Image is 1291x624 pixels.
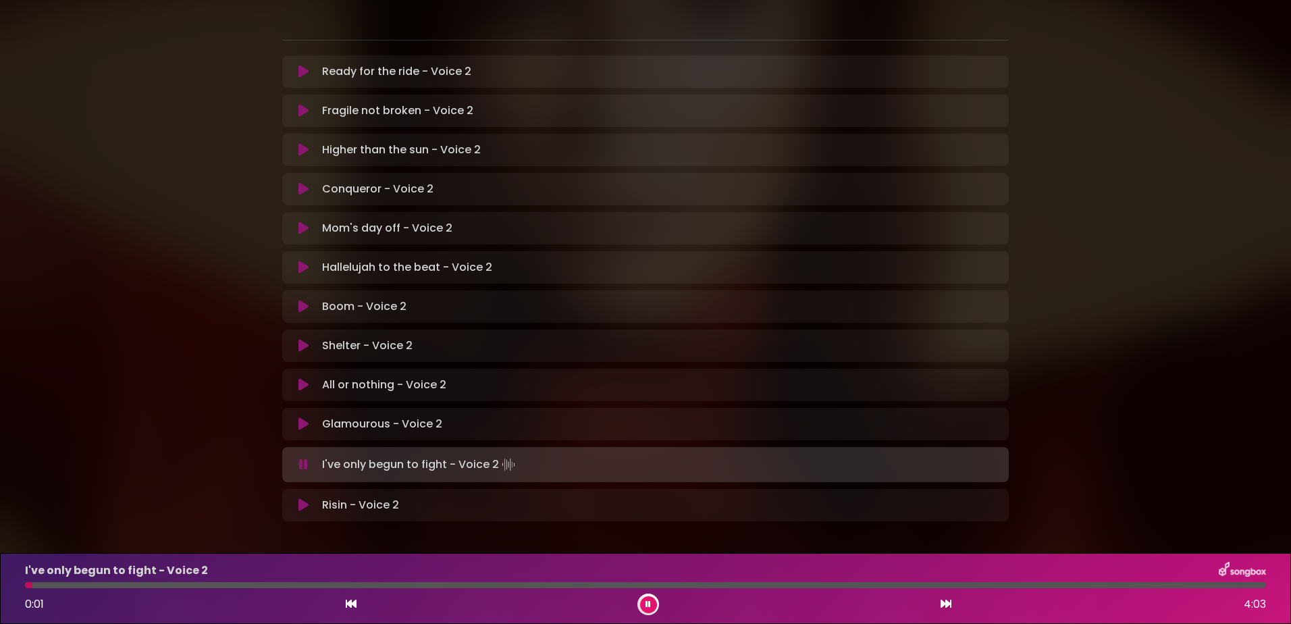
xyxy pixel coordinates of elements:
[322,416,442,432] p: Glamourous - Voice 2
[322,497,399,513] p: Risin - Voice 2
[322,377,446,393] p: All or nothing - Voice 2
[322,220,452,236] p: Mom's day off - Voice 2
[1219,562,1266,579] img: songbox-logo-white.png
[322,455,518,474] p: I've only begun to fight - Voice 2
[322,103,473,119] p: Fragile not broken - Voice 2
[322,142,481,158] p: Higher than the sun - Voice 2
[322,338,413,354] p: Shelter - Voice 2
[322,298,406,315] p: Boom - Voice 2
[25,563,208,579] p: I've only begun to fight - Voice 2
[322,181,433,197] p: Conqueror - Voice 2
[322,259,492,276] p: Hallelujah to the beat - Voice 2
[499,455,518,474] img: waveform4.gif
[322,63,471,80] p: Ready for the ride - Voice 2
